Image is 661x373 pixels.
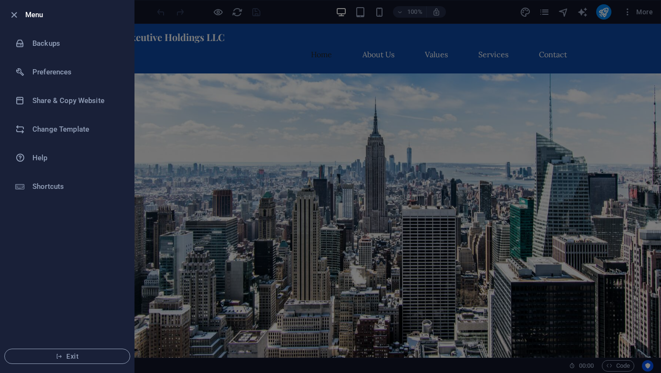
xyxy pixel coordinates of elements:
h6: Shortcuts [32,181,121,192]
button: Exit [4,349,130,364]
h6: Help [32,152,121,164]
button: 2 [22,321,34,323]
h6: Backups [32,38,121,49]
h6: Change Template [32,124,121,135]
h6: Preferences [32,66,121,78]
button: 3 [22,332,34,335]
button: 1 [22,310,34,312]
span: Exit [12,352,122,360]
h6: Menu [25,9,126,21]
h6: Share & Copy Website [32,95,121,106]
a: Help [0,144,134,172]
